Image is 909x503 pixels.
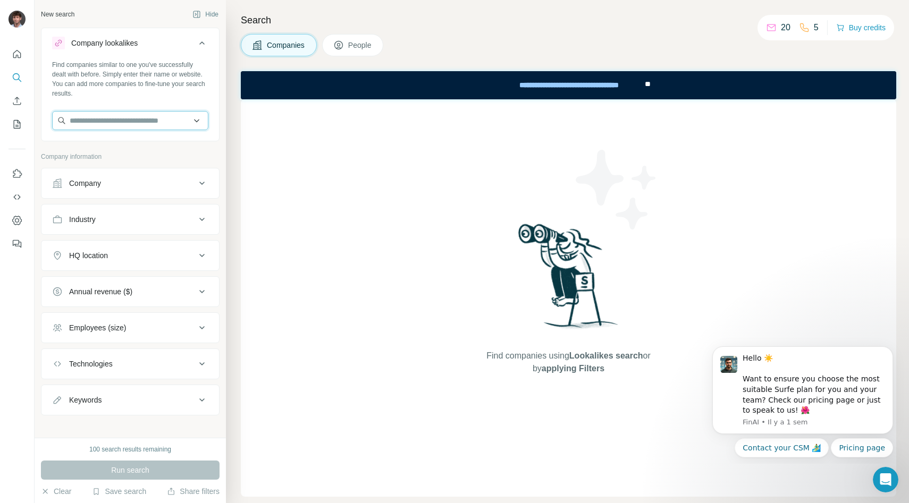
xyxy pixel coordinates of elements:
[9,11,26,28] img: Avatar
[9,45,26,64] button: Quick start
[41,10,74,19] div: New search
[41,387,219,413] button: Keywords
[514,221,624,339] img: Surfe Illustration - Woman searching with binoculars
[41,351,219,377] button: Technologies
[9,91,26,110] button: Enrich CSV
[69,286,132,297] div: Annual revenue ($)
[92,486,146,497] button: Save search
[41,243,219,268] button: HQ location
[814,21,819,34] p: 5
[41,279,219,304] button: Annual revenue ($)
[9,115,26,134] button: My lists
[696,337,909,464] iframe: Intercom notifications message
[9,234,26,253] button: Feedback
[185,6,226,22] button: Hide
[41,207,219,232] button: Industry
[9,68,26,87] button: Search
[836,20,886,35] button: Buy credits
[569,142,664,237] img: Surfe Illustration - Stars
[167,486,220,497] button: Share filters
[9,211,26,230] button: Dashboard
[41,170,219,196] button: Company
[41,315,219,340] button: Employees (size)
[69,250,108,261] div: HQ location
[41,486,71,497] button: Clear
[69,214,96,225] div: Industry
[781,21,790,34] p: 20
[9,187,26,207] button: Use Surfe API
[41,30,219,60] button: Company lookalikes
[483,349,653,375] span: Find companies using or by
[69,359,113,369] div: Technologies
[69,395,102,405] div: Keywords
[71,38,138,48] div: Company lookalikes
[569,351,643,360] span: Lookalikes search
[69,322,126,333] div: Employees (size)
[241,71,896,99] iframe: Banner
[9,164,26,183] button: Use Surfe on LinkedIn
[52,60,208,98] div: Find companies similar to one you've successfully dealt with before. Simply enter their name or w...
[89,445,171,454] div: 100 search results remaining
[241,13,896,28] h4: Search
[542,364,604,373] span: applying Filters
[69,178,101,189] div: Company
[267,40,306,50] span: Companies
[41,152,220,161] p: Company information
[348,40,373,50] span: People
[873,467,898,492] iframe: Intercom live chat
